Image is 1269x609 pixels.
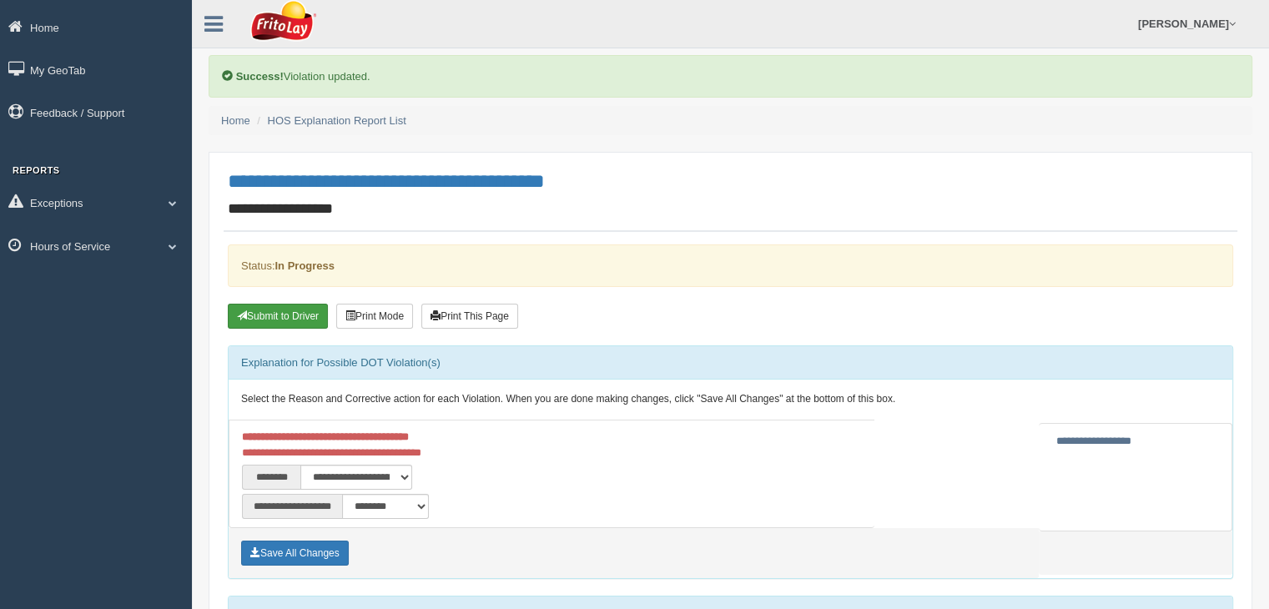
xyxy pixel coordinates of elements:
[229,346,1232,380] div: Explanation for Possible DOT Violation(s)
[274,259,335,272] strong: In Progress
[336,304,413,329] button: Print Mode
[229,380,1232,420] div: Select the Reason and Corrective action for each Violation. When you are done making changes, cli...
[241,541,349,566] button: Save
[209,55,1252,98] div: Violation updated.
[236,70,284,83] b: Success!
[221,114,250,127] a: Home
[228,244,1233,287] div: Status:
[268,114,406,127] a: HOS Explanation Report List
[421,304,518,329] button: Print This Page
[228,304,328,329] button: Submit To Driver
